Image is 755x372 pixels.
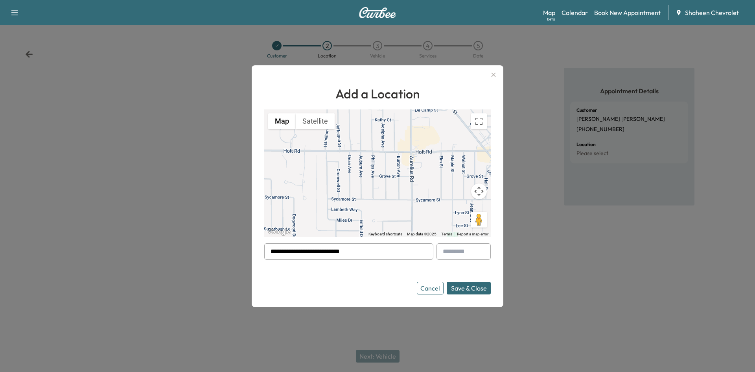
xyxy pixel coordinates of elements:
button: Save & Close [447,282,491,294]
a: Calendar [562,8,588,17]
span: Shaheen Chevrolet [685,8,739,17]
a: MapBeta [543,8,555,17]
a: Report a map error [457,232,488,236]
a: Book New Appointment [594,8,661,17]
button: Show satellite imagery [296,113,335,129]
span: Map data ©2025 [407,232,436,236]
button: Show street map [268,113,296,129]
h1: Add a Location [264,84,491,103]
img: Google [266,227,292,237]
button: Toggle fullscreen view [471,113,487,129]
button: Cancel [417,282,444,294]
a: Terms (opens in new tab) [441,232,452,236]
button: Drag Pegman onto the map to open Street View [471,212,487,228]
div: Beta [547,16,555,22]
a: Open this area in Google Maps (opens a new window) [266,227,292,237]
button: Keyboard shortcuts [368,231,402,237]
img: Curbee Logo [359,7,396,18]
button: Map camera controls [471,183,487,199]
